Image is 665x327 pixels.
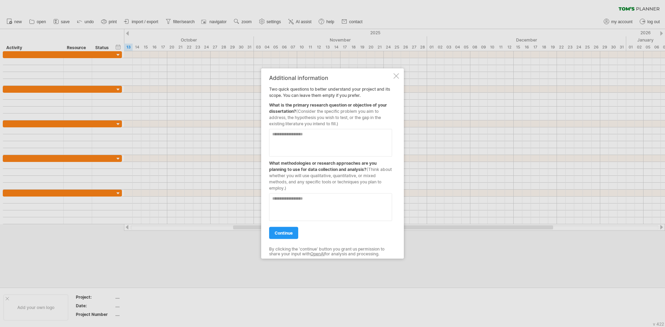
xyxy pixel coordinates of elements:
a: OpenAI [310,251,325,256]
a: continue [269,227,298,239]
span: (Consider the specific problem you aim to address, the hypothesis you wish to test, or the gap in... [269,108,381,126]
span: continue [275,230,293,235]
div: Additional information [269,74,392,81]
div: By clicking the 'continue' button you grant us permission to share your input with for analysis a... [269,246,392,256]
div: Two quick questions to better understand your project and its scope. You can leave them empty if ... [269,74,392,253]
div: What is the primary research question or objective of your dissertation? [269,98,392,127]
div: What methodologies or research approaches are you planning to use for data collection and analysis? [269,156,392,191]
